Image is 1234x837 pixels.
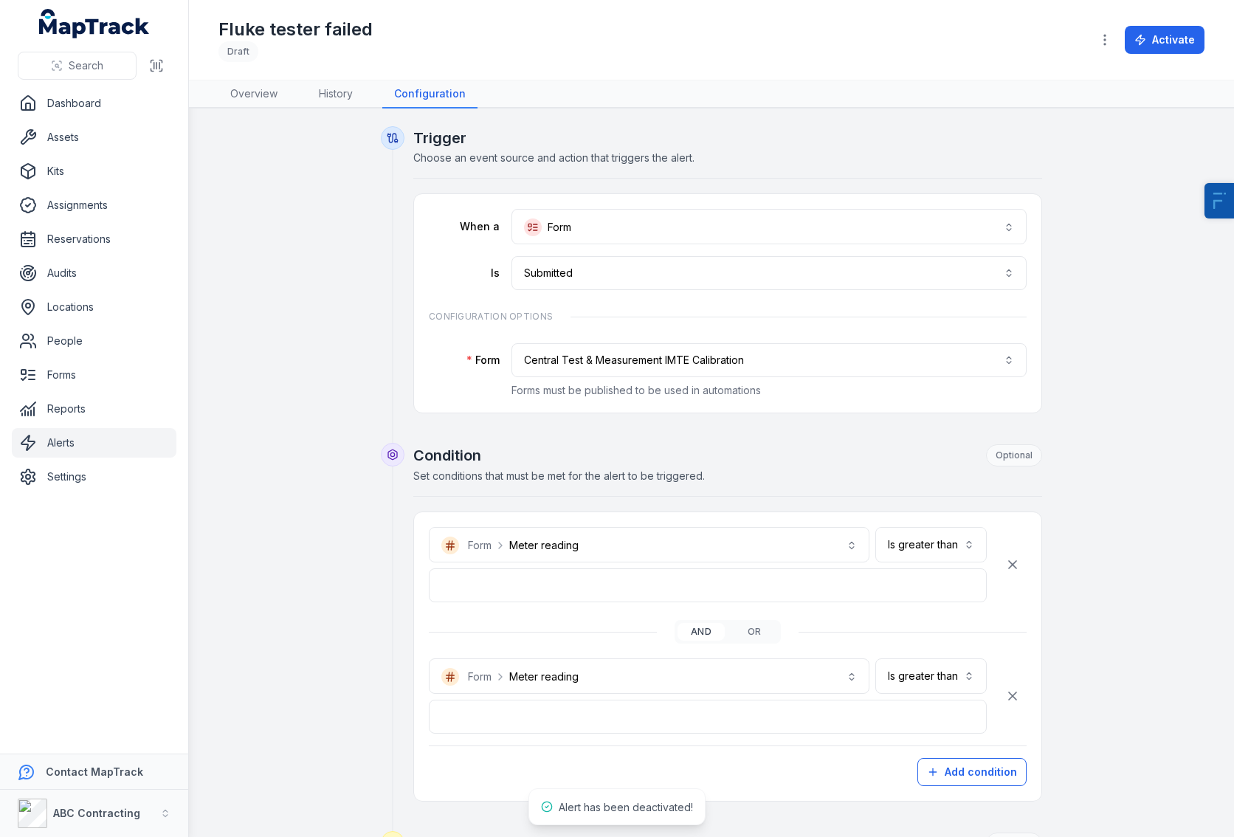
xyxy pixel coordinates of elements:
[18,52,137,80] button: Search
[382,80,478,108] a: Configuration
[429,527,869,562] button: FormMeter reading
[12,428,176,458] a: Alerts
[12,326,176,356] a: People
[12,360,176,390] a: Forms
[678,623,725,641] button: and
[53,807,140,819] strong: ABC Contracting
[875,658,987,694] button: Is greater than
[12,123,176,152] a: Assets
[12,462,176,492] a: Settings
[12,224,176,254] a: Reservations
[429,353,500,368] label: Form
[413,469,705,482] span: Set conditions that must be met for the alert to be triggered.
[413,444,1042,466] h2: Condition
[12,190,176,220] a: Assignments
[917,758,1027,786] button: Add condition
[307,80,365,108] a: History
[413,128,1042,148] h2: Trigger
[218,80,289,108] a: Overview
[69,58,103,73] span: Search
[12,156,176,186] a: Kits
[12,258,176,288] a: Audits
[511,209,1027,244] button: Form
[12,292,176,322] a: Locations
[429,219,500,234] label: When a
[429,266,500,280] label: Is
[511,343,1027,377] button: Central Test & Measurement IMTE Calibration
[875,527,987,562] button: Is greater than
[511,256,1027,290] button: Submitted
[12,394,176,424] a: Reports
[413,151,694,164] span: Choose an event source and action that triggers the alert.
[39,9,150,38] a: MapTrack
[218,41,258,62] div: Draft
[559,801,693,813] span: Alert has been deactivated!
[1125,26,1204,54] button: Activate
[429,658,869,694] button: FormMeter reading
[731,623,778,641] button: or
[12,89,176,118] a: Dashboard
[46,765,143,778] strong: Contact MapTrack
[429,302,1027,331] div: Configuration Options
[218,18,373,41] h1: Fluke tester failed
[986,444,1042,466] div: Optional
[511,383,1027,398] p: Forms must be published to be used in automations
